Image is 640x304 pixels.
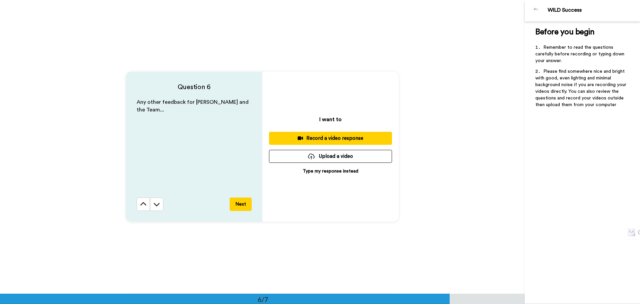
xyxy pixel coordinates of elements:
p: Type my response instead [303,168,358,175]
span: Any other feedback for [PERSON_NAME] and the Team... [137,99,250,112]
button: Next [230,198,252,211]
button: Upload a video [269,150,392,163]
span: Remember to read the questions carefully before recording or typing down your answer. [535,45,626,63]
div: 6/7 [247,295,279,304]
div: WILD Success [548,7,640,13]
div: Record a video response [274,135,387,142]
button: Record a video response [269,132,392,145]
span: Before you begin [535,28,594,36]
h4: Question 6 [137,82,252,92]
p: I want to [319,115,342,123]
span: Please find somewhere nice and bright with good, even lighting and minimal background noise if yo... [535,69,628,107]
img: Profile Image [528,3,544,19]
